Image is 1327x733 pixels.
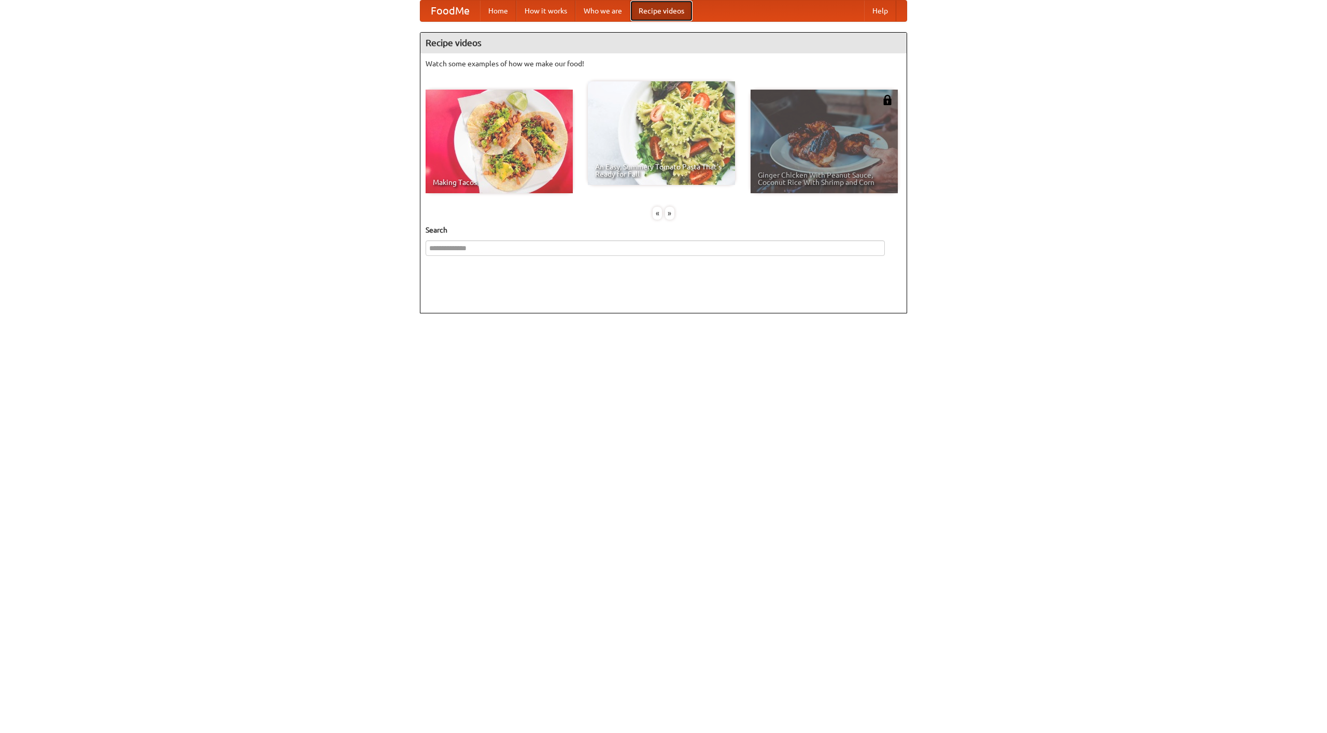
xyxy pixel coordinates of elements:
img: 483408.png [882,95,893,105]
div: « [653,207,662,220]
span: Making Tacos [433,179,566,186]
a: FoodMe [420,1,480,21]
a: Who we are [575,1,630,21]
a: How it works [516,1,575,21]
a: An Easy, Summery Tomato Pasta That's Ready for Fall [588,81,735,185]
span: An Easy, Summery Tomato Pasta That's Ready for Fall [595,163,728,178]
a: Making Tacos [426,90,573,193]
h5: Search [426,225,901,235]
p: Watch some examples of how we make our food! [426,59,901,69]
a: Help [864,1,896,21]
a: Recipe videos [630,1,693,21]
div: » [665,207,674,220]
a: Home [480,1,516,21]
h4: Recipe videos [420,33,907,53]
